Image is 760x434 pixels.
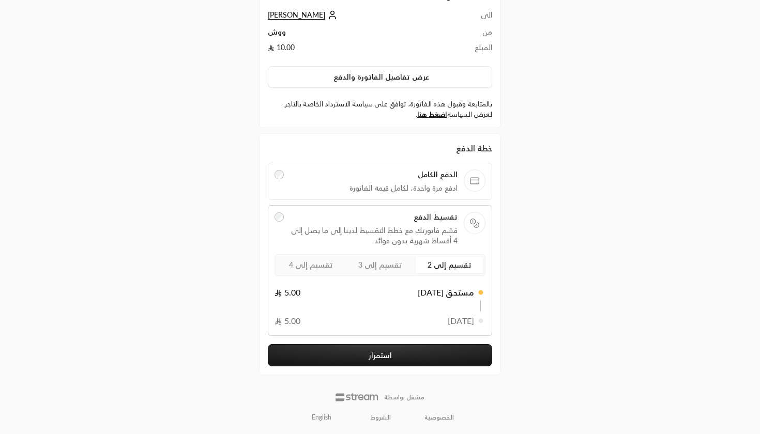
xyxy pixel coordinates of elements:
a: [PERSON_NAME] [268,10,340,19]
td: من [448,27,492,42]
div: خطة الدفع [268,142,492,154]
td: الى [448,10,492,27]
span: تقسيم إلى 3 [358,260,402,269]
button: عرض تفاصيل الفاتورة والدفع [268,66,492,88]
a: الخصوصية [424,413,454,422]
span: الدفع الكامل [290,169,458,180]
span: تقسيط الدفع [290,212,458,222]
a: اضغط هنا [417,110,447,118]
a: الشروط [371,413,391,422]
span: [PERSON_NAME] [268,10,325,20]
td: المبلغ [448,42,492,58]
label: بالمتابعة وقبول هذه الفاتورة، توافق على سياسة الاسترداد الخاصة بالتاجر. لعرض السياسة . [268,99,492,119]
input: تقسيط الدفعقسّم فاتورتك مع خطط التقسيط لدينا إلى ما يصل إلى 4 أقساط شهرية بدون فوائد [275,212,284,222]
p: مشغل بواسطة [384,393,424,401]
button: استمرار [268,344,492,366]
input: الدفع الكاملادفع مرة واحدة، لكامل قيمة الفاتورة [275,170,284,179]
span: [DATE] [448,315,474,327]
a: English [306,409,337,426]
span: مستحق [DATE] [418,286,474,299]
span: 5.00 [275,286,300,299]
span: 5.00 [275,315,300,327]
span: قسّم فاتورتك مع خطط التقسيط لدينا إلى ما يصل إلى 4 أقساط شهرية بدون فوائد [290,225,458,246]
td: ووش [268,27,448,42]
td: 10.00 [268,42,448,58]
span: تقسيم إلى 4 [289,260,333,269]
span: تقسيم إلى 2 [428,260,472,269]
span: ادفع مرة واحدة، لكامل قيمة الفاتورة [290,183,458,193]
